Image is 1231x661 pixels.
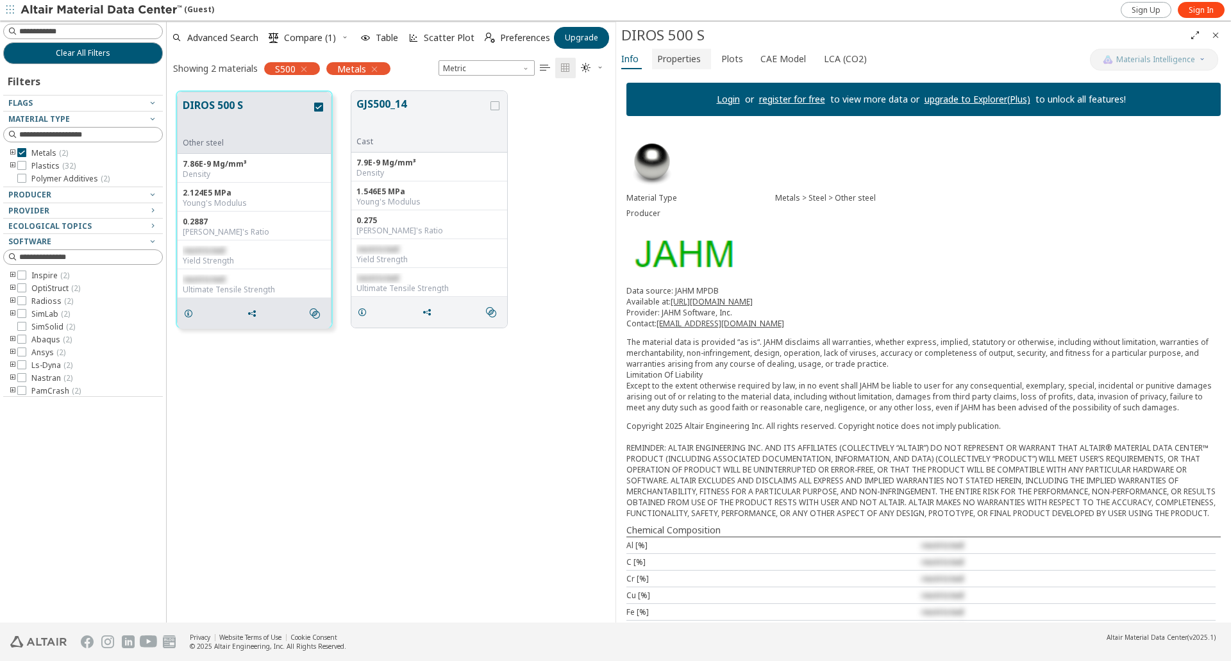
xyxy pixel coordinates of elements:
[825,93,925,106] p: to view more data or
[8,161,17,171] i: toogle group
[8,360,17,371] i: toogle group
[356,283,502,294] div: Ultimate Tensile Strength
[183,169,326,180] div: Density
[356,158,502,168] div: 7.9E-9 Mg/mm³
[8,335,17,345] i: toogle group
[31,322,75,332] span: SimSolid
[8,113,70,124] span: Material Type
[1132,5,1160,15] span: Sign Up
[1189,5,1214,15] span: Sign In
[3,112,163,127] button: Material Type
[356,226,502,236] div: [PERSON_NAME]'s Ratio
[3,96,163,111] button: Flags
[1103,54,1113,65] img: AI Copilot
[535,58,555,78] button: Table View
[740,93,759,106] p: or
[219,633,281,642] a: Website Terms of Use
[356,244,399,255] span: restricted
[21,4,214,17] div: (Guest)
[376,33,398,42] span: Table
[183,97,312,138] button: DIROS 500 S
[31,347,65,358] span: Ansys
[173,62,258,74] div: Showing 2 materials
[190,642,346,651] div: © 2025 Altair Engineering, Inc. All Rights Reserved.
[183,227,326,237] div: [PERSON_NAME]'s Ratio
[63,334,72,345] span: ( 2 )
[8,189,51,200] span: Producer
[356,187,502,197] div: 1.546E5 MPa
[56,347,65,358] span: ( 2 )
[925,93,1030,105] a: upgrade to Explorer(Plus)
[626,421,1221,519] div: Copyright 2025 Altair Engineering Inc. All rights reserved. Copyright notice does not imply publi...
[621,25,1185,46] div: DIROS 500 S
[21,4,184,17] img: Altair Material Data Center
[241,301,268,326] button: Share
[290,633,337,642] a: Cookie Consent
[190,633,210,642] a: Privacy
[183,159,326,169] div: 7.86E-9 Mg/mm³
[8,221,92,231] span: Ecological Topics
[59,147,68,158] span: ( 2 )
[439,60,535,76] span: Metric
[480,299,507,325] button: Similar search
[60,270,69,281] span: ( 2 )
[356,215,502,226] div: 0.275
[824,49,867,69] span: LCA (CO2)
[3,187,163,203] button: Producer
[657,318,784,329] a: [EMAIL_ADDRESS][DOMAIN_NAME]
[1090,49,1218,71] button: AI CopilotMaterials Intelligence
[921,556,964,567] span: restricted
[183,188,326,198] div: 2.124E5 MPa
[439,60,535,76] div: Unit System
[310,308,320,319] i: 
[626,337,1221,413] p: The material data is provided “as is“. JAHM disclaims all warranties, whether express, implied, s...
[1116,54,1195,65] span: Materials Intelligence
[63,360,72,371] span: ( 2 )
[8,347,17,358] i: toogle group
[31,161,76,171] span: Plastics
[626,607,921,617] div: Fe [%]
[416,299,443,325] button: Share
[424,33,474,42] span: Scatter Plot
[554,27,609,49] button: Upgrade
[3,219,163,234] button: Ecological Topics
[101,173,110,184] span: ( 2 )
[31,373,72,383] span: Nastran
[1121,2,1171,18] a: Sign Up
[356,137,488,147] div: Cast
[183,245,225,256] span: restricted
[356,272,399,283] span: restricted
[717,93,740,105] a: Login
[31,174,110,184] span: Polymer Additives
[775,193,1221,203] div: Metals > Steel > Other steel
[626,137,678,188] img: Material Type Image
[626,208,775,219] div: Producer
[657,49,701,69] span: Properties
[64,296,73,306] span: ( 2 )
[760,49,806,69] span: CAE Model
[183,198,326,208] div: Young's Modulus
[63,372,72,383] span: ( 2 )
[269,33,279,43] i: 
[31,309,70,319] span: SimLab
[66,321,75,332] span: ( 2 )
[626,524,1221,537] div: Chemical Composition
[31,360,72,371] span: Ls-Dyna
[921,573,964,584] span: restricted
[183,138,312,148] div: Other steel
[721,49,743,69] span: Plots
[1205,25,1226,46] button: Close
[626,590,921,601] div: Cu [%]
[356,255,502,265] div: Yield Strength
[10,636,67,648] img: Altair Engineering
[183,285,326,295] div: Ultimate Tensile Strength
[759,93,825,105] a: register for free
[500,33,550,42] span: Preferences
[626,573,921,584] div: Cr [%]
[183,274,225,285] span: restricted
[356,197,502,207] div: Young's Modulus
[31,148,68,158] span: Metals
[31,386,81,396] span: PamCrash
[671,296,753,307] a: [URL][DOMAIN_NAME]
[31,271,69,281] span: Inspire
